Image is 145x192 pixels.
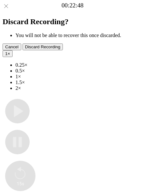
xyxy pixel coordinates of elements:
[5,51,7,56] span: 1
[15,68,142,74] li: 0.5×
[3,50,13,57] button: 1×
[15,62,142,68] li: 0.25×
[3,17,142,26] h2: Discard Recording?
[3,43,21,50] button: Cancel
[15,85,142,91] li: 2×
[15,80,142,85] li: 1.5×
[62,2,83,9] a: 00:22:48
[15,33,142,38] li: You will not be able to recover this once discarded.
[15,74,142,80] li: 1×
[23,43,63,50] button: Discard Recording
